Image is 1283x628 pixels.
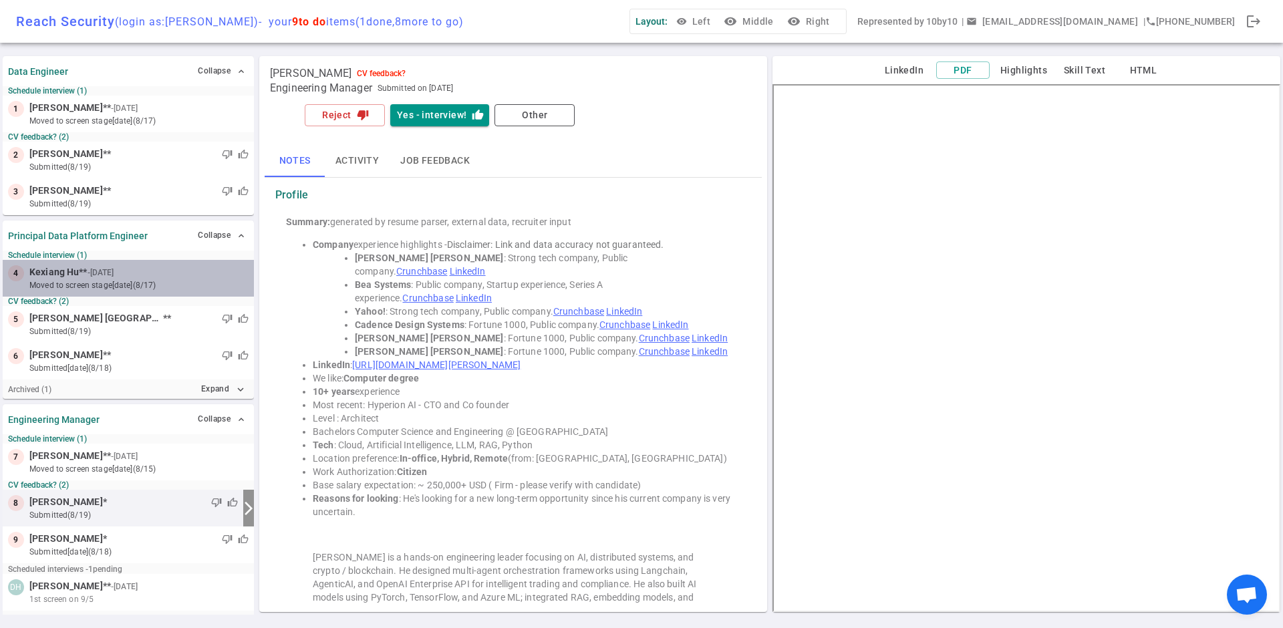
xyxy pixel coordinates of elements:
iframe: candidate_document_preview__iframe [772,84,1280,612]
div: basic tabs example [265,145,762,177]
li: Most recent: Hyperion AI - CTO and Co founder [313,398,740,412]
li: Level : Architect [313,412,740,425]
small: submitted (8/19) [29,509,238,521]
small: Schedule interview (1) [8,251,249,260]
span: thumb_down [222,313,233,324]
span: - your items ( 1 done, 8 more to go) [259,15,464,28]
li: : Strong tech company, Public company. [355,305,740,318]
strong: [PERSON_NAME] [PERSON_NAME] [355,346,504,357]
button: Open a message box [964,9,1143,34]
a: LinkedIn [692,333,728,343]
span: email [966,16,977,27]
strong: 10+ years [313,386,355,397]
small: moved to Screen stage [DATE] (8/17) [29,279,249,291]
li: : He's looking for a new long-term opportunity since his current company is very uncertain. [313,492,740,518]
i: thumb_down [357,109,369,121]
small: moved to Screen stage [DATE] (8/15) [29,463,249,475]
button: Collapse [194,410,249,429]
div: 1 [8,101,24,117]
li: Location preference: (from: [GEOGRAPHIC_DATA], [GEOGRAPHIC_DATA]) [313,452,740,465]
span: Submitted on [DATE] [378,82,453,95]
button: PDF [936,61,990,80]
strong: [PERSON_NAME] [PERSON_NAME] [355,253,504,263]
button: visibilityMiddle [721,9,778,34]
span: logout [1246,13,1262,29]
li: Base salary expectation: ~ 250,000+ USD ( Firm - please verify with candidate) [313,478,740,492]
li: : Fortune 1000, Public company. [355,331,740,345]
span: [PERSON_NAME] [29,579,103,593]
strong: Profile [275,188,308,202]
small: submitted (8/19) [29,325,249,337]
span: thumb_up [238,534,249,544]
li: : Strong tech company, Public company. [355,251,740,278]
button: Other [494,104,575,126]
li: Bachelors Computer Science and Engineering @ [GEOGRAPHIC_DATA] [313,425,740,438]
span: thumb_down [211,497,222,508]
div: 2 [8,147,24,163]
span: visibility [676,16,687,27]
i: expand_more [235,615,247,627]
small: CV feedback? (2) [8,132,249,142]
span: thumb_up [238,313,249,324]
div: 8 [8,495,24,511]
strong: Computer degree [343,373,419,383]
li: : Fortune 1000, Public company. [355,345,740,358]
span: [PERSON_NAME] [29,147,103,161]
a: LinkedIn [450,266,486,277]
button: Activity [325,145,390,177]
span: [PERSON_NAME] [29,449,103,463]
strong: Tech [313,440,334,450]
button: visibilityRight [785,9,835,34]
small: Schedule interview (1) [8,434,249,444]
a: LinkedIn [652,319,688,330]
small: - [DATE] [88,267,114,279]
span: thumb_down [222,186,233,196]
strong: Yahoo! [355,306,386,317]
span: [PERSON_NAME] [29,184,103,198]
strong: Cadence Design Systems [355,319,464,330]
small: Schedule interview (1) [8,86,249,96]
small: submitted [DATE] (8/18) [29,546,249,558]
span: expand_less [236,414,247,425]
small: moved to Screen stage [DATE] (8/17) [29,115,249,127]
div: 7 [8,449,24,465]
button: Notes [265,145,325,177]
strong: Company [313,239,353,250]
button: Rejectthumb_down [305,104,385,126]
div: CV feedback? [357,69,406,78]
button: Yes - interview!thumb_up [390,104,489,126]
span: [PERSON_NAME] [29,101,103,115]
button: HTML [1117,62,1170,79]
a: LinkedIn [606,306,642,317]
button: Collapse [194,61,249,81]
li: Work Authorization: [313,465,740,478]
span: [PERSON_NAME] [270,67,351,80]
span: Layout: [635,16,668,27]
li: : Cloud, Artificial Intelligence, LLM, RAG, Python [313,438,740,452]
span: Kexiang Hu [29,265,79,279]
a: Crunchbase [402,293,453,303]
button: Left [673,9,716,34]
button: Skill Text [1058,62,1111,79]
span: thumb_down [222,149,233,160]
span: Engineering Manager [270,82,372,95]
span: thumb_down [222,534,233,544]
strong: Summary: [286,216,330,227]
a: LinkedIn [456,293,492,303]
span: [PERSON_NAME] [29,532,103,546]
span: thumb_up [238,186,249,196]
button: Collapse [194,226,249,245]
span: thumb_up [227,497,238,508]
span: [PERSON_NAME] [GEOGRAPHIC_DATA] [29,311,163,325]
i: visibility [724,15,737,28]
span: (login as: [PERSON_NAME] ) [115,15,259,28]
li: : [313,358,740,371]
i: visibility [787,15,801,28]
button: Expandexpand_more [198,379,249,399]
a: [URL][DOMAIN_NAME][PERSON_NAME] [352,359,521,370]
small: Archived ( 1 ) [8,385,51,394]
small: CV feedback? (2) [8,297,249,306]
strong: Engineering Manager [8,414,100,425]
span: thumb_up [238,350,249,361]
button: Highlights [995,62,1052,79]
